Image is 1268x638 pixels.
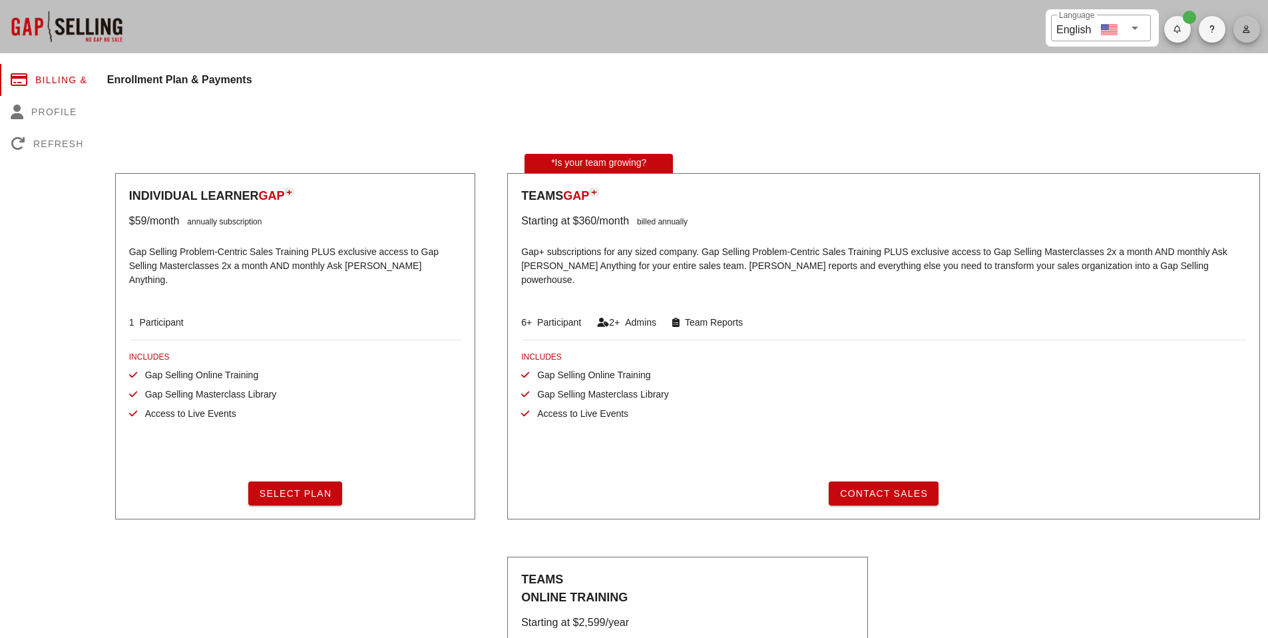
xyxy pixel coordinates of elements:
button: Select Plan [248,481,343,505]
div: /year [605,615,629,631]
span: Contact Sales [839,488,928,499]
span: 1 [129,317,134,328]
div: INCLUDES [521,351,1246,363]
span: Access to Live Events [529,408,628,419]
div: /month [146,213,179,229]
div: LanguageEnglish [1051,15,1151,41]
div: INCLUDES [129,351,461,363]
span: GAP [563,189,589,202]
div: ONLINE TRAINING [521,589,853,607]
div: Starting at $360 [521,213,596,229]
button: Contact Sales [829,481,939,505]
div: Teams [521,187,1246,205]
span: Select Plan [259,488,332,499]
div: /month [596,213,629,229]
div: annually subscription [179,213,262,229]
img: plan-icon [589,187,599,196]
span: Team Reports [680,317,743,328]
span: Participant [134,317,184,328]
span: Gap Selling Online Training [137,370,258,380]
p: Gap Selling Problem-Centric Sales Training PLUS exclusive access to Gap Selling Masterclasses 2x ... [129,237,461,297]
span: GAP [258,189,284,202]
span: Gap Selling Masterclass Library [529,389,669,400]
label: Language [1059,11,1094,21]
div: *Is your team growing? [525,154,673,173]
div: $59 [129,213,147,229]
span: Participant [532,317,581,328]
div: English [1056,19,1091,38]
span: Badge [1183,11,1196,24]
span: 6+ [521,317,532,328]
h4: Enrollment Plan & Payments [107,72,1268,88]
img: plan-icon [284,187,294,196]
div: Starting at $2,599 [521,615,605,631]
div: billed annually [629,213,688,229]
div: Teams [521,571,853,607]
div: Individual Learner [129,187,461,205]
span: Access to Live Events [137,408,236,419]
span: Gap Selling Online Training [529,370,650,380]
span: Admins [620,317,656,328]
span: 2+ [609,317,620,328]
p: Gap+ subscriptions for any sized company. Gap Selling Problem-Centric Sales Training PLUS exclusi... [521,237,1246,297]
span: Gap Selling Masterclass Library [137,389,277,400]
